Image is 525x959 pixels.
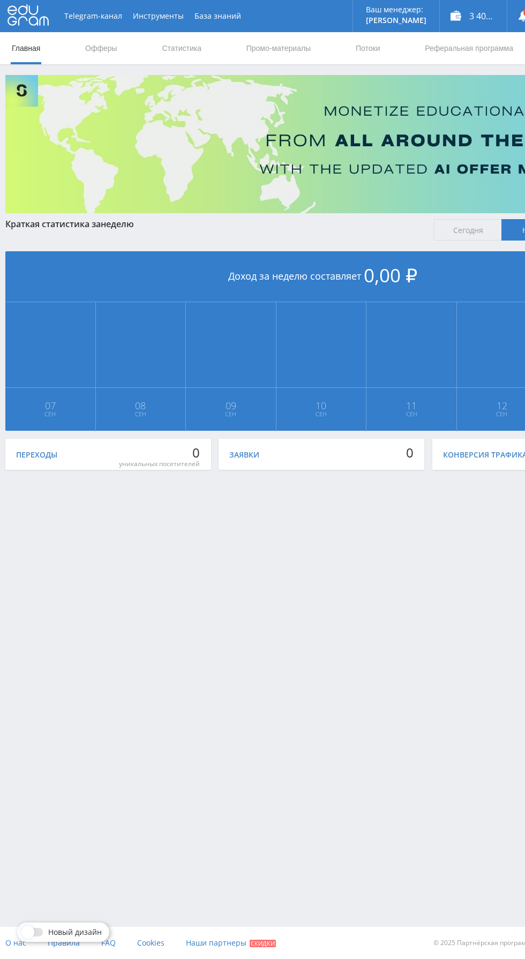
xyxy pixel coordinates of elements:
a: Промо-материалы [245,32,312,64]
span: 10 [277,401,366,410]
span: Сен [186,410,275,418]
span: О нас [5,938,26,948]
span: 09 [186,401,275,410]
div: Краткая статистика за [5,219,423,229]
a: Статистика [161,32,202,64]
span: Сен [367,410,456,418]
div: 0 [406,445,414,460]
p: [PERSON_NAME] [366,16,426,25]
a: Правила [48,927,80,959]
span: Новый дизайн [48,928,102,936]
span: Сегодня [434,219,502,241]
div: 0 [119,445,200,460]
span: FAQ [101,938,116,948]
a: Офферы [84,32,118,64]
span: Правила [48,938,80,948]
span: неделю [101,218,134,230]
a: Реферальная программа [424,32,514,64]
a: Потоки [355,32,381,64]
a: Главная [11,32,41,64]
span: 0,00 ₽ [364,263,417,288]
a: О нас [5,927,26,959]
span: 07 [6,401,95,410]
span: Наши партнеры [186,938,246,948]
span: 08 [96,401,185,410]
span: Сен [277,410,366,418]
span: Сен [96,410,185,418]
div: Заявки [229,451,259,459]
p: Ваш менеджер: [366,5,426,14]
span: Сен [6,410,95,418]
div: уникальных посетителей [119,460,200,468]
span: Скидки [250,940,276,947]
span: Cookies [137,938,164,948]
a: Cookies [137,927,164,959]
div: Переходы [16,451,57,459]
a: Наши партнеры Скидки [186,927,276,959]
a: FAQ [101,927,116,959]
span: 11 [367,401,456,410]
